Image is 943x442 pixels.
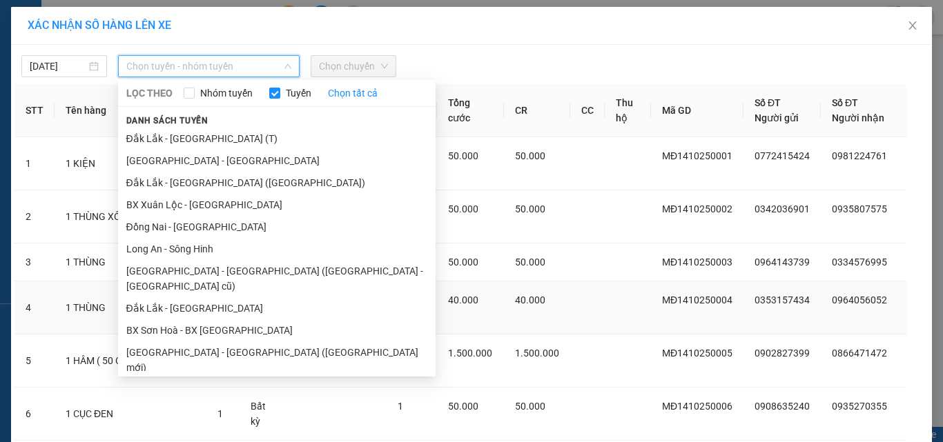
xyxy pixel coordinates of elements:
[448,203,478,214] span: 50.000
[319,56,388,77] span: Chọn chuyến
[515,401,545,412] span: 50.000
[437,84,504,137] th: Tổng cước
[118,216,436,238] li: Đồng Nai - [GEOGRAPHIC_DATA]
[55,334,206,388] td: 1 HÂM ( 50 CUỘN )
[755,112,799,123] span: Người gửi
[755,203,810,214] span: 0342036901
[14,243,55,281] td: 3
[515,203,545,214] span: 50.000
[118,341,436,379] li: [GEOGRAPHIC_DATA] - [GEOGRAPHIC_DATA] ([GEOGRAPHIC_DATA] mới)
[30,59,86,74] input: 14/10/2025
[217,408,223,419] span: 1
[651,84,743,137] th: Mã GD
[907,20,918,31] span: close
[605,84,651,137] th: Thu hộ
[448,348,492,359] span: 1.500.000
[14,388,55,441] td: 6
[662,401,732,412] span: MĐ1410250006
[280,86,317,101] span: Tuyến
[14,334,55,388] td: 5
[515,257,545,268] span: 50.000
[832,257,887,268] span: 0334576995
[832,294,887,305] span: 0964056052
[55,84,206,137] th: Tên hàng
[515,294,545,305] span: 40.000
[448,257,478,268] span: 50.000
[118,150,436,172] li: [GEOGRAPHIC_DATA] - [GEOGRAPHIC_DATA]
[55,190,206,243] td: 1 THÙNG XỐP
[118,238,436,260] li: Long An - Sông Hinh
[832,348,887,359] span: 0866471472
[448,401,478,412] span: 50.000
[118,114,217,127] span: Danh sách tuyến
[240,388,286,441] td: Bất kỳ
[662,348,732,359] span: MĐ1410250005
[14,281,55,334] td: 4
[28,19,171,32] span: XÁC NHẬN SỐ HÀNG LÊN XE
[118,297,436,319] li: Đắk Lắk - [GEOGRAPHIC_DATA]
[832,401,887,412] span: 0935270355
[14,84,55,137] th: STT
[328,86,378,101] a: Chọn tất cả
[195,86,258,101] span: Nhóm tuyến
[662,203,732,214] span: MĐ1410250002
[118,194,436,216] li: BX Xuân Lộc - [GEOGRAPHIC_DATA]
[55,388,206,441] td: 1 CỤC ĐEN
[832,97,858,108] span: Số ĐT
[515,348,559,359] span: 1.500.000
[284,62,292,70] span: down
[55,243,206,281] td: 1 THÙNG
[662,150,732,161] span: MĐ1410250001
[755,97,781,108] span: Số ĐT
[448,150,478,161] span: 50.000
[55,137,206,190] td: 1 KIỆN
[126,86,173,101] span: LỌC THEO
[893,7,932,46] button: Close
[448,294,478,305] span: 40.000
[755,348,810,359] span: 0902827399
[570,84,605,137] th: CC
[832,112,884,123] span: Người nhận
[755,150,810,161] span: 0772415424
[515,150,545,161] span: 50.000
[832,203,887,214] span: 0935807575
[118,172,436,194] li: Đắk Lắk - [GEOGRAPHIC_DATA] ([GEOGRAPHIC_DATA])
[662,294,732,305] span: MĐ1410250004
[118,319,436,341] li: BX Sơn Hoà - BX [GEOGRAPHIC_DATA]
[398,401,403,412] span: 1
[832,150,887,161] span: 0981224761
[118,260,436,297] li: [GEOGRAPHIC_DATA] - [GEOGRAPHIC_DATA] ([GEOGRAPHIC_DATA] - [GEOGRAPHIC_DATA] cũ)
[755,257,810,268] span: 0964143739
[755,401,810,412] span: 0908635240
[55,281,206,334] td: 1 THÙNG
[662,257,732,268] span: MĐ1410250003
[14,137,55,190] td: 1
[14,190,55,243] td: 2
[504,84,570,137] th: CR
[755,294,810,305] span: 0353157434
[118,128,436,150] li: Đắk Lắk - [GEOGRAPHIC_DATA] (T)
[126,56,291,77] span: Chọn tuyến - nhóm tuyến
